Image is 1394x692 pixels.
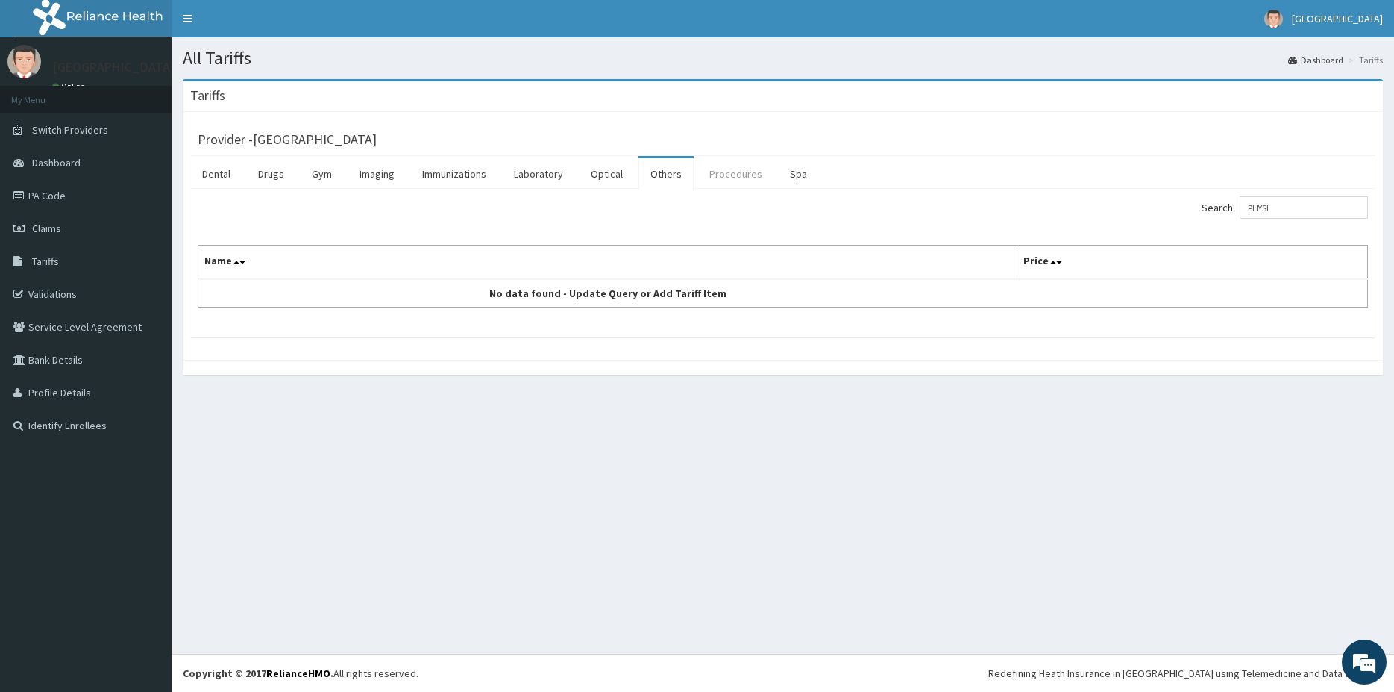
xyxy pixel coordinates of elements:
[183,667,333,680] strong: Copyright © 2017 .
[300,158,344,190] a: Gym
[172,654,1394,692] footer: All rights reserved.
[7,45,41,78] img: User Image
[1345,54,1383,66] li: Tariffs
[32,255,59,268] span: Tariffs
[1288,54,1343,66] a: Dashboard
[266,667,330,680] a: RelianceHMO
[52,60,175,74] p: [GEOGRAPHIC_DATA]
[87,188,206,339] span: We're online!
[638,158,694,190] a: Others
[198,279,1017,308] td: No data found - Update Query or Add Tariff Item
[183,49,1383,68] h1: All Tariffs
[246,158,296,190] a: Drugs
[1240,196,1368,219] input: Search:
[579,158,635,190] a: Optical
[1202,196,1368,219] label: Search:
[988,666,1383,681] div: Redefining Heath Insurance in [GEOGRAPHIC_DATA] using Telemedicine and Data Science!
[1017,246,1367,280] th: Price
[190,89,225,102] h3: Tariffs
[502,158,575,190] a: Laboratory
[32,222,61,235] span: Claims
[198,133,377,146] h3: Provider - [GEOGRAPHIC_DATA]
[778,158,819,190] a: Spa
[348,158,406,190] a: Imaging
[190,158,242,190] a: Dental
[52,81,88,92] a: Online
[7,408,284,460] textarea: Type your message and hit 'Enter'
[78,84,251,103] div: Chat with us now
[1264,10,1283,28] img: User Image
[697,158,774,190] a: Procedures
[28,75,60,112] img: d_794563401_company_1708531726252_794563401
[32,156,81,169] span: Dashboard
[245,7,280,43] div: Minimize live chat window
[1292,12,1383,25] span: [GEOGRAPHIC_DATA]
[32,123,108,137] span: Switch Providers
[198,246,1017,280] th: Name
[410,158,498,190] a: Immunizations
